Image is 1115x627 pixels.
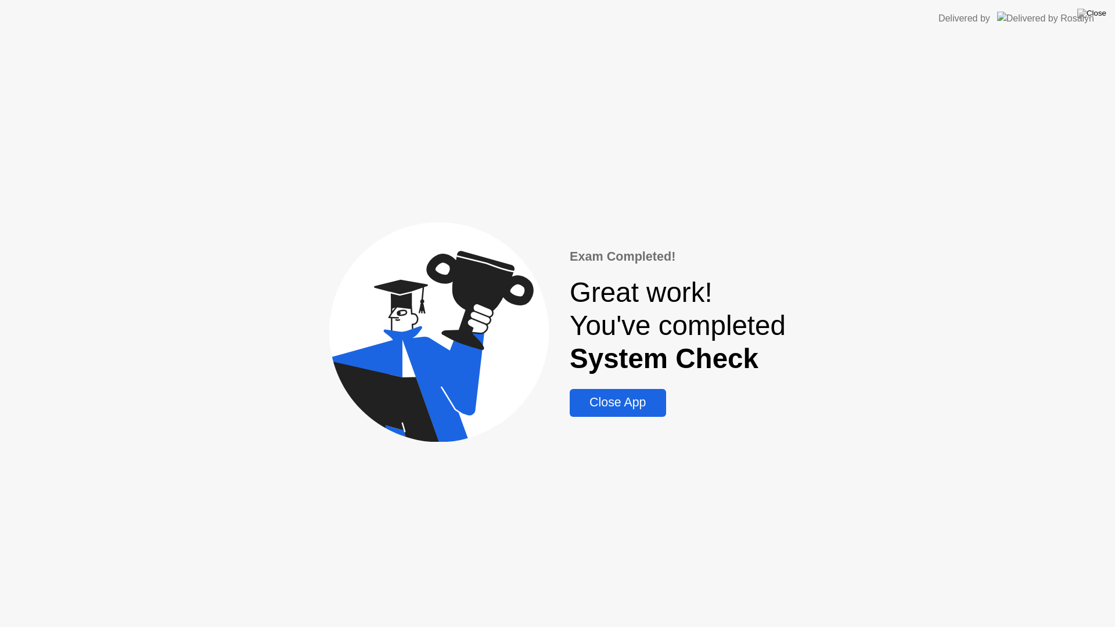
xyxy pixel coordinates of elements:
[570,276,786,375] div: Great work! You've completed
[997,12,1094,25] img: Delivered by Rosalyn
[938,12,990,26] div: Delivered by
[573,395,662,410] div: Close App
[1077,9,1106,18] img: Close
[570,389,666,417] button: Close App
[570,343,758,374] b: System Check
[570,247,786,266] div: Exam Completed!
